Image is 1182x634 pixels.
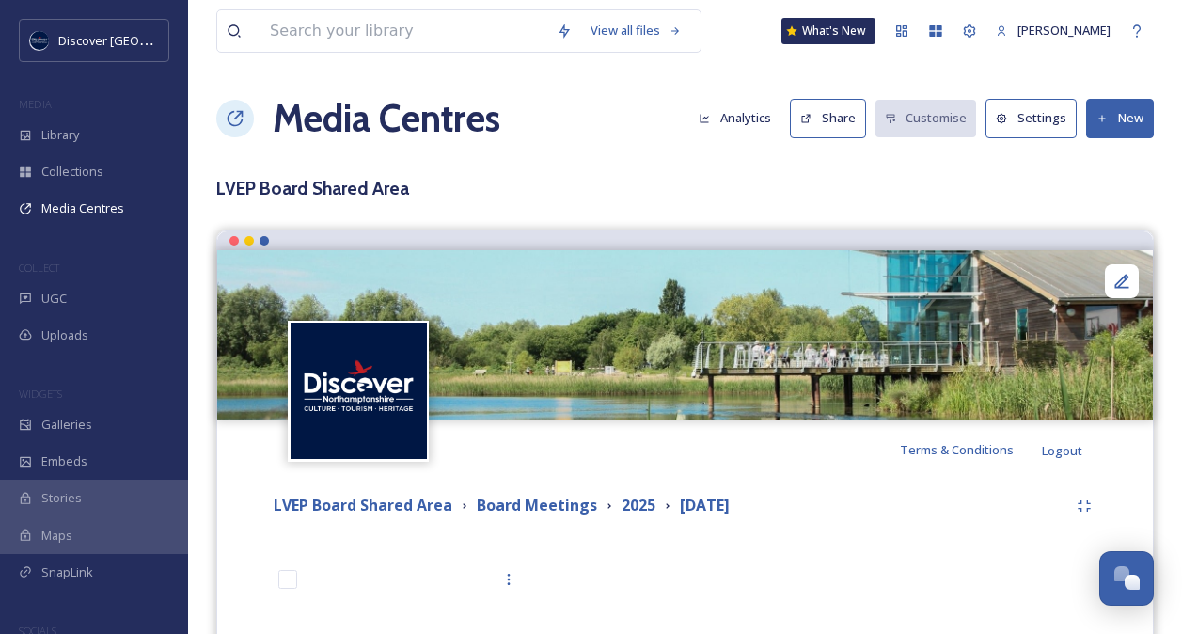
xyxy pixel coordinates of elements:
a: Settings [985,99,1086,137]
span: Embeds [41,452,87,470]
span: Uploads [41,326,88,344]
span: Discover [GEOGRAPHIC_DATA] [58,31,229,49]
span: Media Centres [41,199,124,217]
button: Settings [985,99,1077,137]
button: Open Chat [1099,551,1154,606]
span: MEDIA [19,97,52,111]
strong: Board Meetings [477,495,597,515]
span: WIDGETS [19,387,62,401]
img: Stanwick Lakes.jpg [217,250,1153,420]
a: What's New [781,18,875,44]
span: [PERSON_NAME] [1017,22,1111,39]
span: Galleries [41,416,92,434]
img: Untitled%20design%20%282%29.png [291,323,427,459]
h3: LVEP Board Shared Area [216,175,1154,202]
input: Search your library [260,10,547,52]
span: UGC [41,290,67,308]
button: New [1086,99,1154,137]
button: Share [790,99,866,137]
button: Analytics [689,100,780,136]
a: Customise [875,100,986,136]
a: Analytics [689,100,790,136]
strong: [DATE] [680,495,730,515]
span: COLLECT [19,261,59,275]
a: [PERSON_NAME] [986,12,1120,49]
a: Terms & Conditions [900,438,1042,461]
button: Customise [875,100,977,136]
img: Untitled%20design%20%282%29.png [30,31,49,50]
span: SnapLink [41,563,93,581]
span: Logout [1042,442,1082,459]
strong: 2025 [622,495,655,515]
span: Terms & Conditions [900,441,1014,458]
span: Stories [41,489,82,507]
span: Library [41,126,79,144]
a: Media Centres [273,90,500,147]
span: Collections [41,163,103,181]
a: View all files [581,12,691,49]
span: Maps [41,527,72,545]
strong: LVEP Board Shared Area [274,495,452,515]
